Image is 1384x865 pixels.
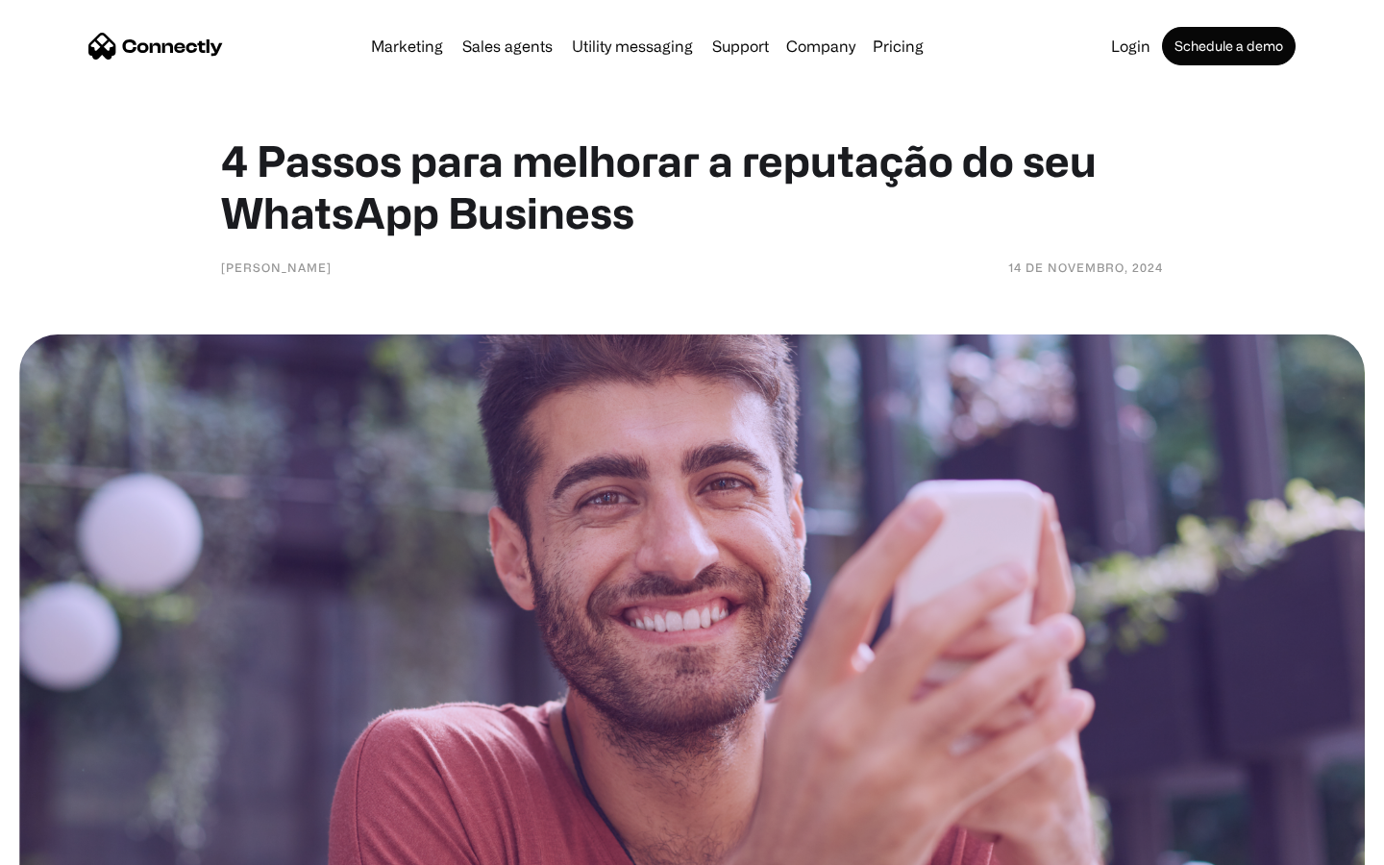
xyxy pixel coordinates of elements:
[1103,38,1158,54] a: Login
[1008,258,1163,277] div: 14 de novembro, 2024
[19,831,115,858] aside: Language selected: English
[221,135,1163,238] h1: 4 Passos para melhorar a reputação do seu WhatsApp Business
[38,831,115,858] ul: Language list
[363,38,451,54] a: Marketing
[1162,27,1296,65] a: Schedule a demo
[221,258,332,277] div: [PERSON_NAME]
[455,38,560,54] a: Sales agents
[704,38,777,54] a: Support
[865,38,931,54] a: Pricing
[564,38,701,54] a: Utility messaging
[786,33,855,60] div: Company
